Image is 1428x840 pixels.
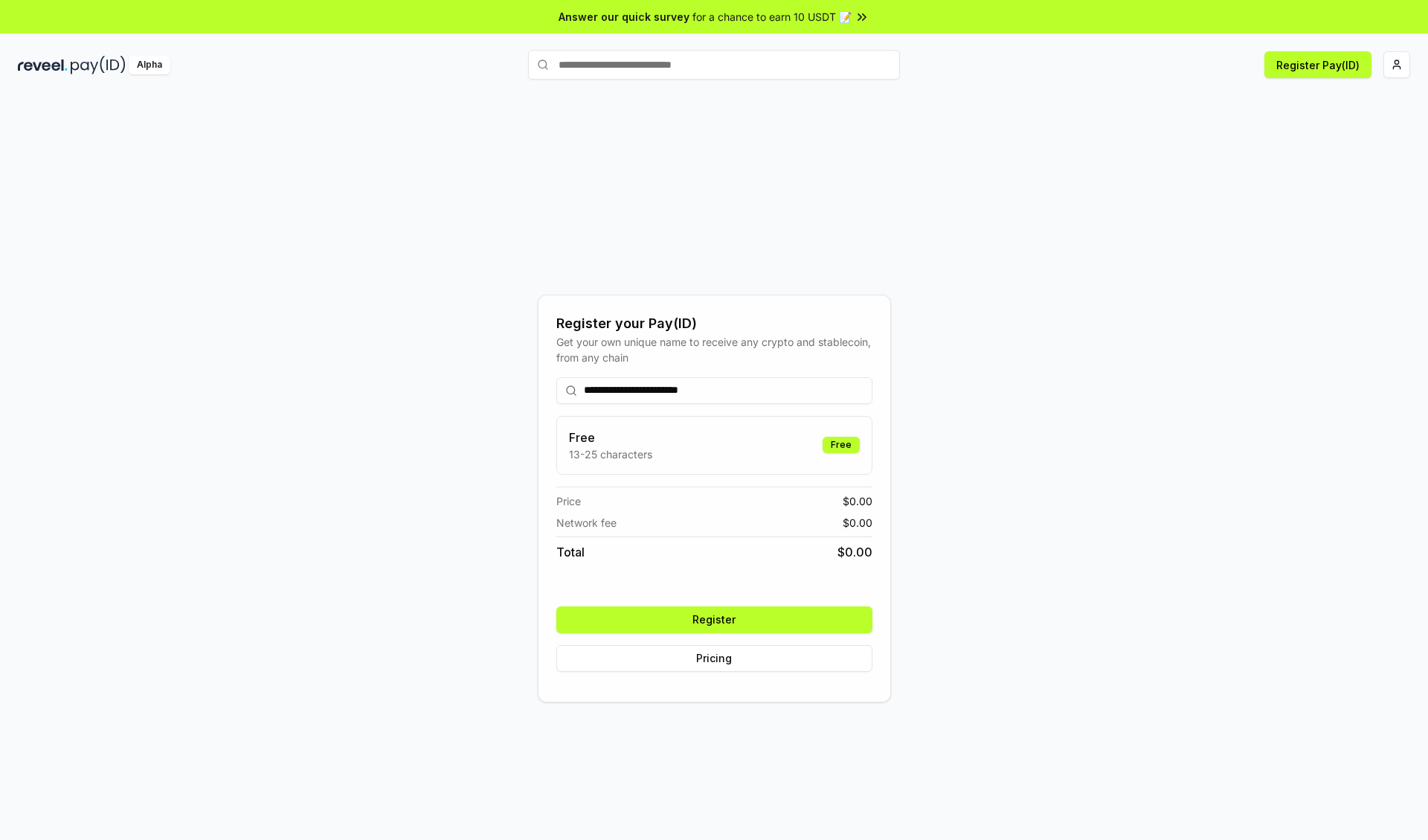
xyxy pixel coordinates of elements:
[71,56,126,74] img: pay_id
[569,446,652,462] p: 13-25 characters
[823,437,860,453] div: Free
[556,543,585,561] span: Total
[18,56,68,74] img: reveel_dark
[556,606,872,633] button: Register
[556,334,872,365] div: Get your own unique name to receive any crypto and stablecoin, from any chain
[837,543,872,561] span: $ 0.00
[692,9,852,25] span: for a chance to earn 10 USDT 📝
[556,515,617,530] span: Network fee
[556,313,872,334] div: Register your Pay(ID)
[843,493,872,509] span: $ 0.00
[559,9,689,25] span: Answer our quick survey
[129,56,170,74] div: Alpha
[1264,51,1371,78] button: Register Pay(ID)
[556,493,581,509] span: Price
[556,645,872,672] button: Pricing
[569,429,652,446] h3: Free
[843,515,872,530] span: $ 0.00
